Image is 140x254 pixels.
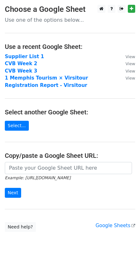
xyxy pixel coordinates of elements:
small: View [126,76,135,81]
small: Example: [URL][DOMAIN_NAME] [5,175,70,180]
input: Next [5,188,21,198]
a: View [119,54,135,59]
a: View [119,61,135,66]
small: View [126,61,135,66]
a: Supplier List 1 [5,54,44,59]
h3: Choose a Google Sheet [5,5,135,14]
a: CVB Week 2 [5,61,37,66]
a: View [119,68,135,74]
h4: Use a recent Google Sheet: [5,43,135,50]
h4: Select another Google Sheet: [5,108,135,116]
h4: Copy/paste a Google Sheet URL: [5,152,135,159]
a: CVB Week 3 [5,68,37,74]
a: Need help? [5,222,36,232]
input: Paste your Google Sheet URL here [5,162,132,174]
a: 1 Memphis Tourism × Virsitour Registration Report - Virsitour [5,75,88,88]
small: View [126,54,135,59]
a: View [119,75,135,81]
a: Select... [5,121,29,131]
p: Use one of the options below... [5,17,135,23]
small: View [126,69,135,73]
a: Google Sheets [95,223,135,228]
